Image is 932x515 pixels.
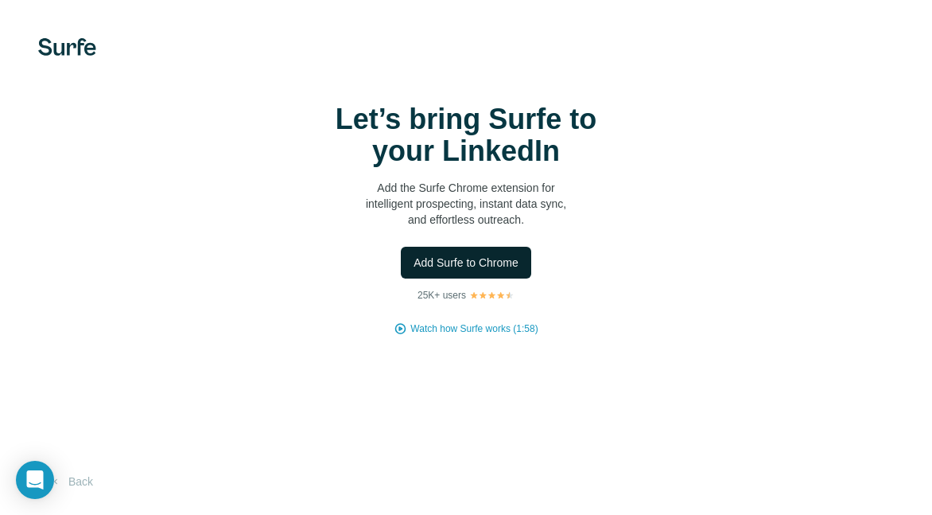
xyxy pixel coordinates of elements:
[307,180,625,228] p: Add the Surfe Chrome extension for intelligent prospecting, instant data sync, and effortless out...
[417,288,466,302] p: 25K+ users
[410,322,538,336] button: Watch how Surfe works (1:58)
[469,291,515,300] img: Rating Stars
[16,461,54,499] div: Open Intercom Messenger
[401,247,531,279] button: Add Surfe to Chrome
[38,38,96,56] img: Surfe's logo
[38,467,104,496] button: Back
[414,255,518,271] span: Add Surfe to Chrome
[307,103,625,167] h1: Let’s bring Surfe to your LinkedIn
